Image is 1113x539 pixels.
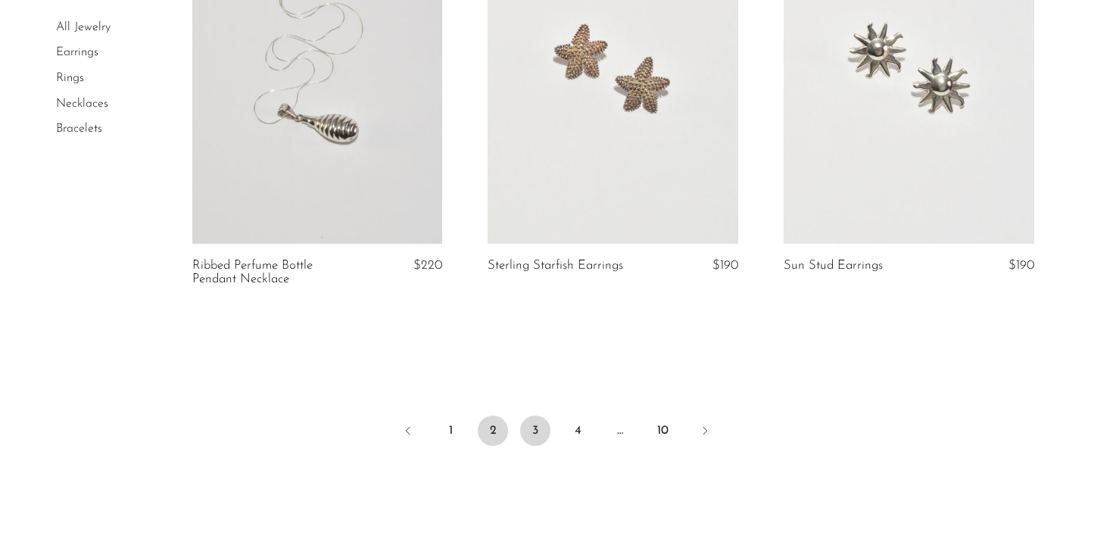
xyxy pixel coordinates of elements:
span: $190 [712,259,738,272]
a: 4 [563,416,593,446]
a: 1 [435,416,466,446]
a: Sterling Starfish Earrings [488,259,623,273]
a: Ribbed Perfume Bottle Pendant Necklace [192,259,359,287]
a: 3 [520,416,550,446]
span: 2 [478,416,508,446]
a: Bracelets [56,123,102,135]
a: All Jewelry [56,21,111,33]
a: 10 [647,416,678,446]
a: Next [690,416,720,449]
a: Necklaces [56,98,108,110]
span: … [605,416,635,446]
a: Rings [56,72,84,84]
a: Sun Stud Earrings [784,259,883,273]
span: $220 [413,259,442,272]
a: Earrings [56,47,98,59]
a: Previous [393,416,423,449]
span: $190 [1009,259,1034,272]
